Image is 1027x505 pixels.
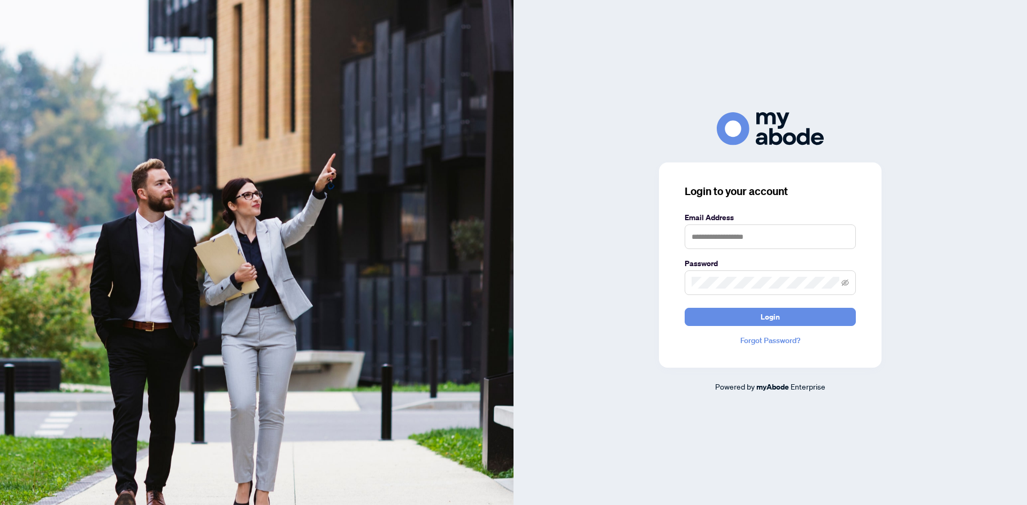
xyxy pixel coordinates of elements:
button: Login [685,308,856,326]
label: Password [685,258,856,269]
span: Enterprise [791,382,825,391]
a: Forgot Password? [685,335,856,346]
a: myAbode [756,381,789,393]
label: Email Address [685,212,856,223]
span: Powered by [715,382,755,391]
h3: Login to your account [685,184,856,199]
span: Login [761,308,780,325]
img: ma-logo [717,112,824,145]
span: eye-invisible [841,279,849,286]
